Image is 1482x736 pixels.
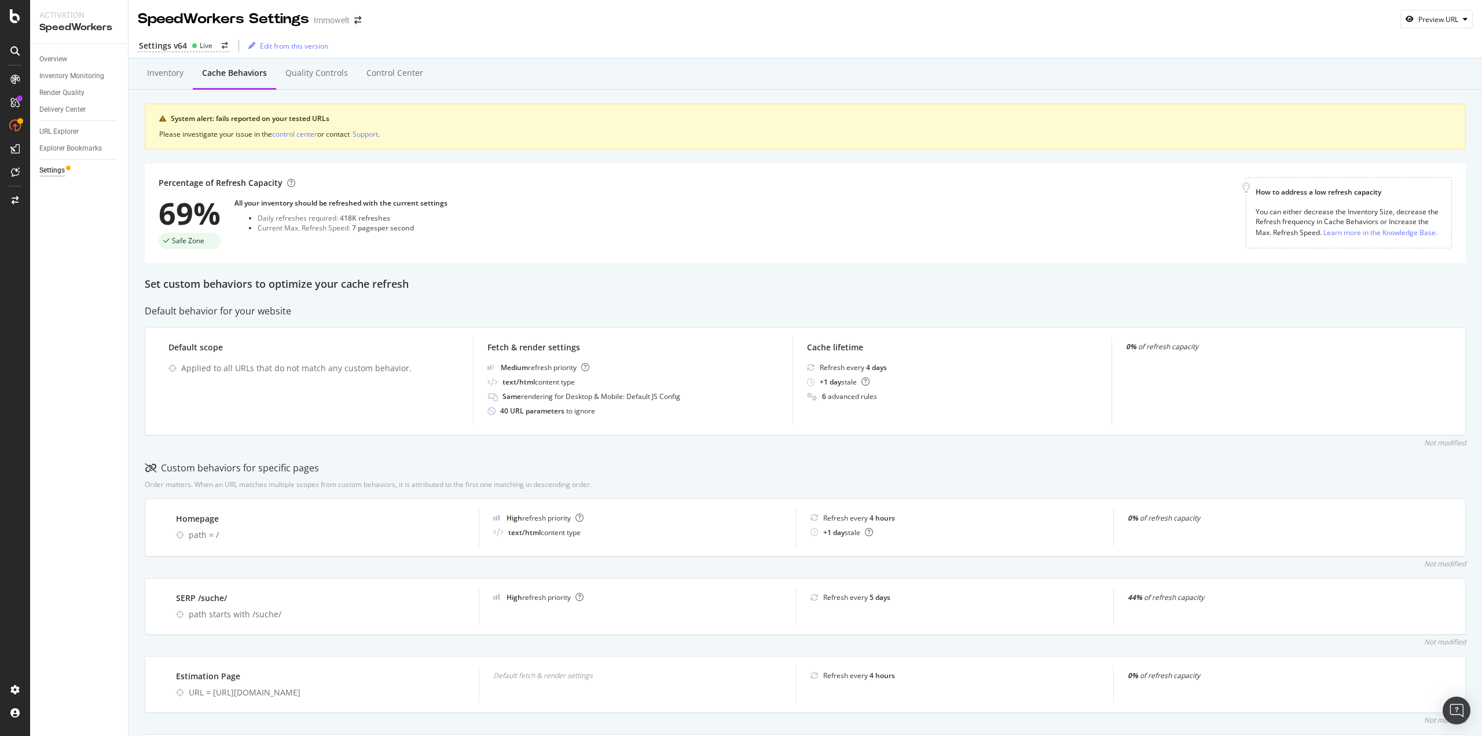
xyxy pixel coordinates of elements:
div: of refresh capacity [1126,342,1417,351]
img: cRr4yx4cyByr8BeLxltRlzBPIAAAAAElFTkSuQmCC [493,594,500,600]
div: Cache lifetime [807,342,1098,353]
div: Edit from this version [260,41,328,51]
div: You can either decrease the Inventory Size, decrease the Refresh frequency in Cache Behaviors or ... [1256,207,1442,239]
b: 4 hours [870,513,895,523]
div: All your inventory should be refreshed with the current settings [234,198,447,208]
div: stale [823,528,873,537]
div: of refresh capacity [1128,513,1417,523]
div: refresh priority [507,513,584,523]
div: arrow-right-arrow-left [222,42,228,49]
a: Learn more in the Knowledge Base. [1323,226,1437,239]
div: Set custom behaviors to optimize your cache refresh [145,277,1466,292]
div: Cache behaviors [202,67,267,79]
div: Not modified [1424,715,1466,725]
div: Overview [39,53,67,65]
div: 7 pages per second [352,223,414,233]
div: rendering for Desktop & Mobile: Default JS Config [502,391,680,401]
div: advanced rules [822,391,877,401]
div: Settings v64 [139,40,187,52]
img: j32suk7ufU7viAAAAAElFTkSuQmCC [487,364,494,370]
b: High [507,592,522,602]
div: to ignore [500,406,595,416]
div: Default behavior for your website [145,305,1466,318]
div: Refresh every [823,592,890,602]
div: Applied to all URLs that do not match any custom behavior. [181,362,459,374]
div: Quality Controls [285,67,348,79]
div: Open Intercom Messenger [1443,697,1470,724]
div: SERP /suche/ [176,592,465,604]
div: URL = [URL][DOMAIN_NAME] [189,687,465,698]
b: 4 days [866,362,887,372]
div: warning banner [145,104,1466,149]
div: Refresh every [823,671,895,680]
div: Explorer Bookmarks [39,142,102,155]
b: + 1 day [820,377,841,387]
div: Daily refreshes required: [258,213,447,223]
div: Delivery Center [39,104,86,116]
div: Immowelt [314,14,350,26]
div: Homepage [176,513,465,525]
button: Preview URL [1400,10,1473,28]
div: Fetch & render settings [487,342,778,353]
a: Render Quality [39,87,120,99]
div: Order matters. When an URL matches multiple scopes from custom behaviors, it is attributed to the... [145,479,592,489]
span: Safe Zone [172,237,204,244]
strong: 44% [1128,592,1142,602]
div: content type [502,377,575,387]
strong: 0% [1126,342,1136,351]
div: Support [353,129,378,139]
b: 40 URL parameters [500,406,566,416]
a: Explorer Bookmarks [39,142,120,155]
div: arrow-right-arrow-left [354,16,361,24]
div: Estimation Page [176,671,465,682]
div: Not modified [1424,438,1466,448]
div: Default fetch & render settings [493,671,782,680]
div: Not modified [1424,637,1466,647]
a: Settings [39,164,120,177]
div: Default scope [168,342,459,353]
div: Control Center [366,67,423,79]
a: URL Explorer [39,126,120,138]
div: success label [159,233,221,249]
div: of refresh capacity [1128,671,1417,680]
div: URL Explorer [39,126,79,138]
div: Settings [39,164,65,177]
div: Render Quality [39,87,85,99]
b: text/html [508,528,541,537]
div: Refresh every [820,362,887,372]
img: cRr4yx4cyByr8BeLxltRlzBPIAAAAAElFTkSuQmCC [493,515,500,521]
div: System alert: fails reported on your tested URLs [171,113,1451,124]
div: stale [820,377,870,387]
button: Support [353,129,378,140]
strong: 0% [1128,671,1138,680]
div: Refresh every [823,513,895,523]
a: Inventory Monitoring [39,70,120,82]
div: Please investigate your issue in the or contact . [159,129,1451,140]
div: Inventory Monitoring [39,70,104,82]
div: of refresh capacity [1128,592,1417,602]
button: control center [272,129,317,140]
b: 5 days [870,592,890,602]
b: High [507,513,522,523]
div: Not modified [1424,559,1466,569]
div: Inventory [147,67,184,79]
b: Same [502,391,521,401]
div: refresh priority [501,362,589,372]
div: content type [508,528,581,537]
a: Delivery Center [39,104,120,116]
div: refresh priority [507,592,584,602]
strong: 0% [1128,513,1138,523]
a: Overview [39,53,120,65]
div: How to address a low refresh capacity [1256,187,1442,197]
div: path = / [189,529,465,541]
div: control center [272,129,317,139]
div: Preview URL [1418,14,1458,24]
b: + 1 day [823,528,845,537]
div: SpeedWorkers [39,21,119,34]
div: path starts with /suche/ [189,609,465,620]
div: Activation [39,9,119,21]
div: 69% [159,198,221,228]
div: Custom behaviors for specific pages [145,462,319,475]
b: 6 [822,391,826,401]
button: Edit from this version [244,36,328,55]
